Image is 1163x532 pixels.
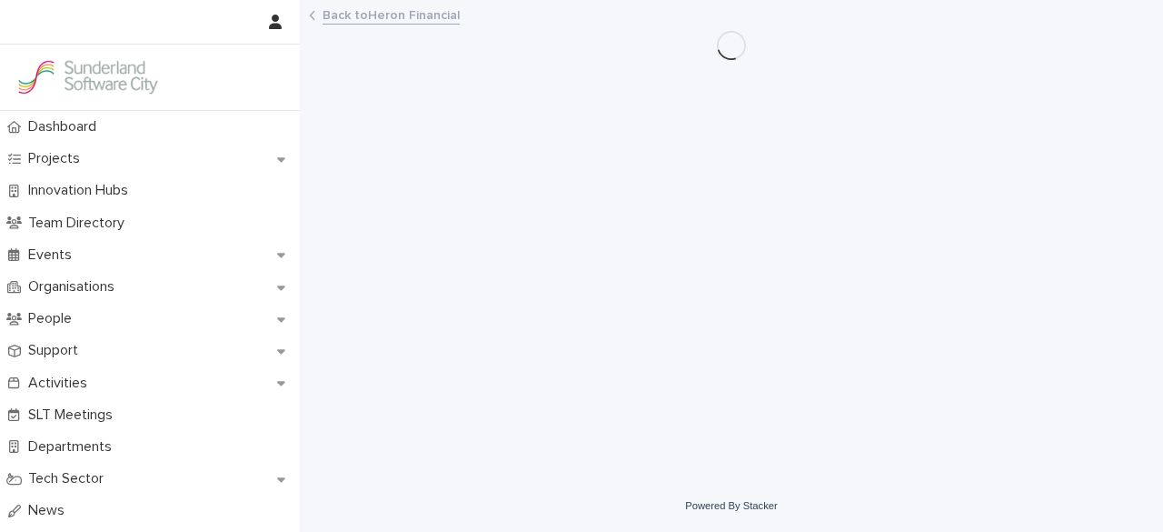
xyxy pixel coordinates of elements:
p: Departments [21,438,126,456]
p: Organisations [21,278,129,296]
a: Powered By Stacker [685,500,777,511]
a: Back toHeron Financial [323,4,460,25]
p: Activities [21,375,102,392]
p: Team Directory [21,215,139,232]
p: Support [21,342,93,359]
p: Innovation Hubs [21,182,143,199]
p: News [21,502,79,519]
p: People [21,310,86,327]
p: Tech Sector [21,470,118,487]
p: Projects [21,150,94,167]
p: Events [21,246,86,264]
img: Kay6KQejSz2FjblR6DWv [15,59,160,95]
p: SLT Meetings [21,407,127,424]
p: Dashboard [21,118,111,136]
